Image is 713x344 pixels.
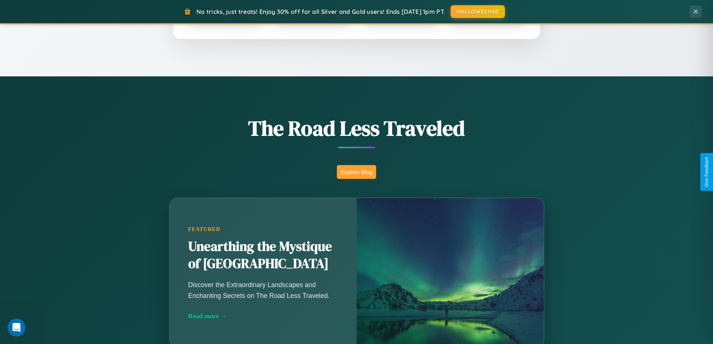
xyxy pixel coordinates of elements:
div: Give Feedback [704,157,709,187]
span: No tricks, just treats! Enjoy 30% off for all Silver and Gold users! Ends [DATE] 1pm PT. [196,8,445,15]
div: Read more → [188,312,338,320]
h2: Unearthing the Mystique of [GEOGRAPHIC_DATA] [188,238,338,273]
iframe: Intercom live chat [7,319,25,337]
div: Featured [188,226,338,232]
button: HALLOWEEN30 [451,5,505,18]
p: Discover the Extraordinary Landscapes and Enchanting Secrets on The Road Less Traveled. [188,280,338,301]
h1: The Road Less Traveled [132,114,581,143]
button: Explore Blog [337,165,376,179]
